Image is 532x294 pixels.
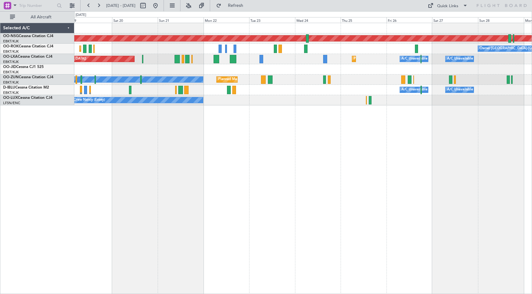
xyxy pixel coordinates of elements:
div: [DATE] [76,12,86,18]
span: D-IBLU [3,86,15,89]
div: Thu 25 [341,17,387,23]
a: OO-LXACessna Citation CJ4 [3,55,52,59]
a: EBKT/KJK [3,39,19,44]
div: Planned Maint Kortrijk-[GEOGRAPHIC_DATA] [354,54,426,64]
div: A/C Unavailable [GEOGRAPHIC_DATA] ([GEOGRAPHIC_DATA] National) [401,85,518,94]
a: EBKT/KJK [3,60,19,64]
span: [DATE] - [DATE] [106,3,135,8]
div: Sat 27 [432,17,478,23]
a: EBKT/KJK [3,90,19,95]
div: A/C Unavailable [447,54,473,64]
div: Planned Maint Kortrijk-[GEOGRAPHIC_DATA] [218,75,291,84]
span: OO-NSG [3,34,19,38]
a: EBKT/KJK [3,49,19,54]
div: Wed 24 [295,17,341,23]
a: LFSN/ENC [3,101,20,105]
span: OO-LUX [3,96,18,100]
span: Refresh [223,3,249,8]
div: Mon 22 [204,17,249,23]
a: EBKT/KJK [3,80,19,85]
a: OO-ZUNCessna Citation CJ4 [3,75,53,79]
a: OO-ROKCessna Citation CJ4 [3,45,53,48]
button: All Aircraft [7,12,68,22]
div: Quick Links [437,3,458,9]
div: Sun 21 [158,17,204,23]
a: EBKT/KJK [3,70,19,75]
a: OO-NSGCessna Citation CJ4 [3,34,53,38]
input: Trip Number [19,1,55,10]
button: Refresh [213,1,251,11]
span: OO-ZUN [3,75,19,79]
button: Quick Links [425,1,471,11]
span: OO-JID [3,65,16,69]
span: OO-LXA [3,55,18,59]
div: Sun 28 [478,17,524,23]
div: Tue 23 [249,17,295,23]
div: No Crew Nancy (Essey) [68,95,105,105]
a: OO-LUXCessna Citation CJ4 [3,96,52,100]
a: OO-JIDCessna CJ1 525 [3,65,44,69]
div: Fri 19 [66,17,112,23]
span: All Aircraft [16,15,66,19]
span: OO-ROK [3,45,19,48]
a: D-IBLUCessna Citation M2 [3,86,49,89]
div: Sat 20 [112,17,158,23]
div: A/C Unavailable [GEOGRAPHIC_DATA] ([GEOGRAPHIC_DATA] National) [401,54,518,64]
div: Fri 26 [387,17,432,23]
